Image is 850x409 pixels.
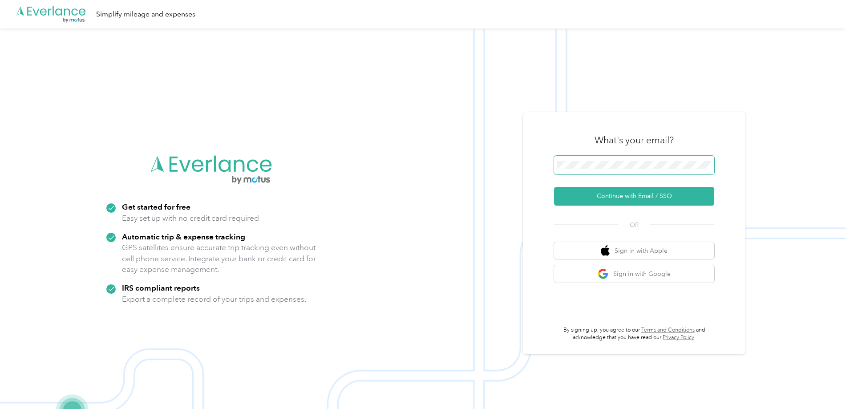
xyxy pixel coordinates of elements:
[663,334,694,341] a: Privacy Policy
[598,268,609,279] img: google logo
[601,245,610,256] img: apple logo
[554,242,714,259] button: apple logoSign in with Apple
[122,294,306,305] p: Export a complete record of your trips and expenses.
[122,242,316,275] p: GPS satellites ensure accurate trip tracking even without cell phone service. Integrate your bank...
[554,265,714,283] button: google logoSign in with Google
[122,283,200,292] strong: IRS compliant reports
[595,134,674,146] h3: What's your email?
[554,326,714,342] p: By signing up, you agree to our and acknowledge that you have read our .
[641,327,695,333] a: Terms and Conditions
[122,213,259,224] p: Easy set up with no credit card required
[619,220,650,230] span: OR
[122,232,245,241] strong: Automatic trip & expense tracking
[122,202,190,211] strong: Get started for free
[96,9,195,20] div: Simplify mileage and expenses
[554,187,714,206] button: Continue with Email / SSO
